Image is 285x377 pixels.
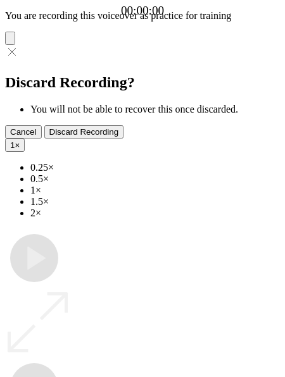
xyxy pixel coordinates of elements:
button: Discard Recording [44,125,124,139]
a: 00:00:00 [121,4,164,18]
li: 1.5× [30,196,280,207]
p: You are recording this voiceover as practice for training [5,10,280,22]
span: 1 [10,140,15,150]
li: 0.25× [30,162,280,173]
li: 2× [30,207,280,219]
li: 0.5× [30,173,280,185]
button: Cancel [5,125,42,139]
h2: Discard Recording? [5,74,280,91]
button: 1× [5,139,25,152]
li: You will not be able to recover this once discarded. [30,104,280,115]
li: 1× [30,185,280,196]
